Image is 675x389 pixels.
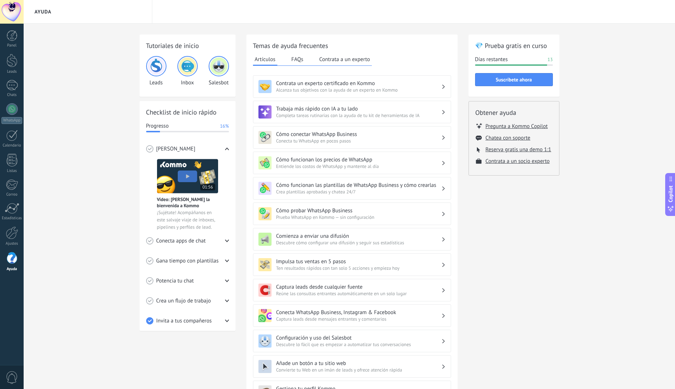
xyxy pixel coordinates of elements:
span: Descubre lo fácil que es empezar a automatizar tus conversaciones [276,341,441,348]
img: Meet video [157,159,218,193]
span: Captura leads desde mensajes entrantes y comentarios [276,316,441,322]
h2: Obtener ayuda [475,108,553,117]
div: Listas [1,169,23,173]
h3: Contrata un experto certificado en Kommo [276,80,441,87]
h3: Añade un botón a tu sitio web [276,360,441,367]
button: Reserva gratis una demo 1:1 [486,146,551,153]
span: Potencia tu chat [156,277,194,285]
span: Completa tareas rutinarias con la ayuda de tu kit de herramientas de IA [276,112,441,119]
span: Convierte tu Web en un imán de leads y ofrece atención rápida [276,367,441,373]
h2: 💎 Prueba gratis en curso [475,41,553,50]
span: Crea un flujo de trabajo [156,297,211,305]
span: Reúne las consultas entrantes automáticamente en un solo lugar [276,290,441,297]
span: 16% [220,123,229,130]
span: Invita a tus compañeros [156,317,212,325]
button: Suscríbete ahora [475,73,553,86]
h2: Tutoriales de inicio [146,41,229,50]
h3: Captura leads desde cualquier fuente [276,284,441,290]
span: Suscríbete ahora [496,77,532,82]
span: ¡Sujétate! Acompáñanos en este salvaje viaje de inboxes, pipelines y perfiles de lead. [157,209,218,231]
span: [PERSON_NAME] [156,145,196,153]
div: Inbox [177,56,198,86]
span: Descubre cómo configurar una difusión y seguir sus estadísticas [276,240,441,246]
h2: Checklist de inicio rápido [146,108,229,117]
div: Chats [1,93,23,97]
button: FAQs [290,54,305,65]
span: Gana tiempo con plantillas [156,257,219,265]
span: Conecta apps de chat [156,237,206,245]
span: Prueba WhatsApp en Kommo — sin configuración [276,214,441,220]
h3: Configuración y uso del Salesbot [276,334,441,341]
div: Ajustes [1,241,23,246]
span: Copilot [667,186,674,202]
div: Leads [146,56,166,86]
h3: Cómo funcionan las plantillas de WhatsApp Business y cómo crearlas [276,182,441,189]
div: WhatsApp [1,117,22,124]
h3: Comienza a enviar una difusión [276,233,441,240]
button: Contrata a un experto [317,54,371,65]
h3: Cómo conectar WhatsApp Business [276,131,441,138]
span: Progresso [146,123,169,130]
span: Días restantes [475,56,508,63]
div: Panel [1,43,23,48]
button: Contrata a un socio experto [486,158,550,165]
span: Crea plantillas aprobadas y chatea 24/7 [276,189,441,195]
div: Calendario [1,143,23,148]
h3: Cómo funcionan los precios de WhatsApp [276,156,441,163]
button: Artículos [253,54,277,66]
div: Salesbot [209,56,229,86]
div: Leads [1,69,23,74]
div: Correo [1,192,23,197]
span: Entiende los costos de WhatsApp y mantente al día [276,163,441,169]
div: Estadísticas [1,216,23,221]
span: Conecta tu WhatsApp en pocos pasos [276,138,441,144]
h3: Impulsa tus ventas en 5 pasos [276,258,441,265]
h2: Temas de ayuda frecuentes [253,41,451,50]
span: Alcanza tus objetivos con la ayuda de un experto en Kommo [276,87,441,93]
span: Ten resultados rápidos con tan solo 5 acciones y empieza hoy [276,265,441,271]
span: Vídeo: [PERSON_NAME] la bienvenida a Kommo [157,196,218,209]
button: Pregunta a Kommo Copilot [486,123,548,130]
h3: Conecta WhatsApp Business, Instagram & Facebook [276,309,441,316]
div: Ayuda [1,267,23,272]
h3: Cómo probar WhatsApp Business [276,207,441,214]
h3: Trabaja más rápido con IA a tu lado [276,105,441,112]
button: Chatea con soporte [486,135,530,141]
span: 13 [547,56,553,63]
